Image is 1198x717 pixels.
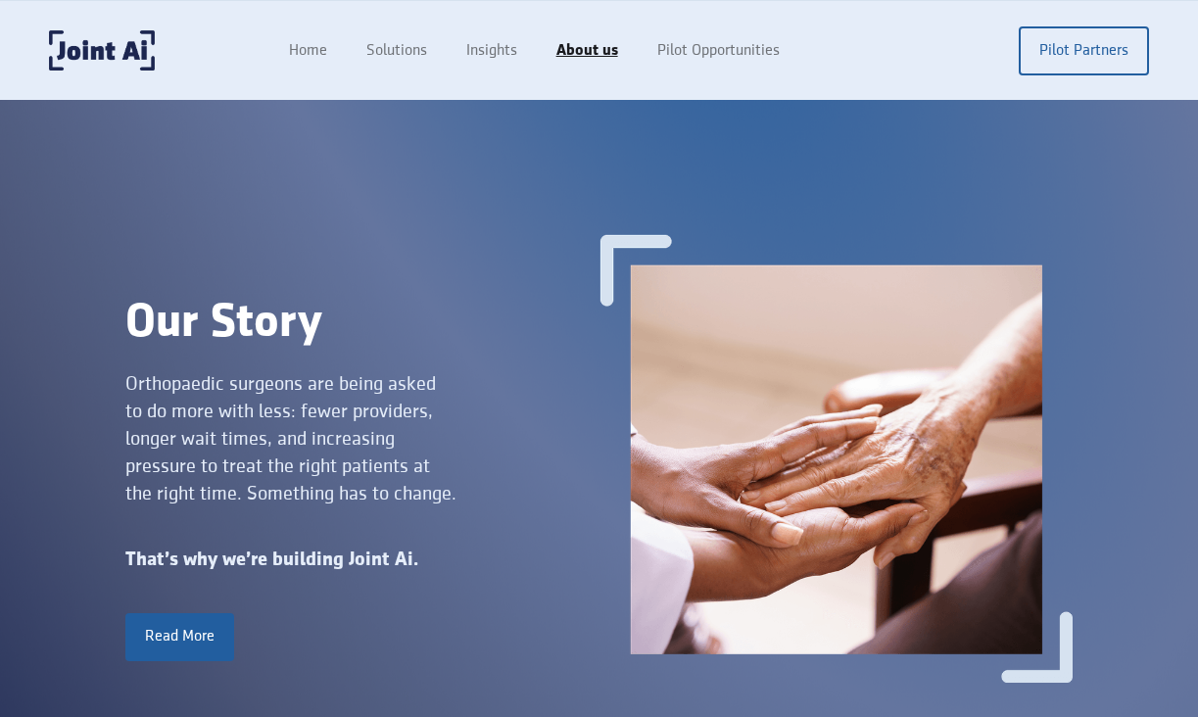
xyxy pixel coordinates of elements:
[537,32,638,70] a: About us
[125,547,599,574] div: That’s why we’re building Joint Ai.
[49,30,155,71] a: home
[347,32,447,70] a: Solutions
[125,296,599,351] div: Our Story
[269,32,347,70] a: Home
[447,32,537,70] a: Insights
[1019,26,1149,75] a: Pilot Partners
[638,32,799,70] a: Pilot Opportunities
[125,613,234,660] a: Read More
[125,370,456,507] div: Orthopaedic surgeons are being asked to do more with less: fewer providers, longer wait times, an...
